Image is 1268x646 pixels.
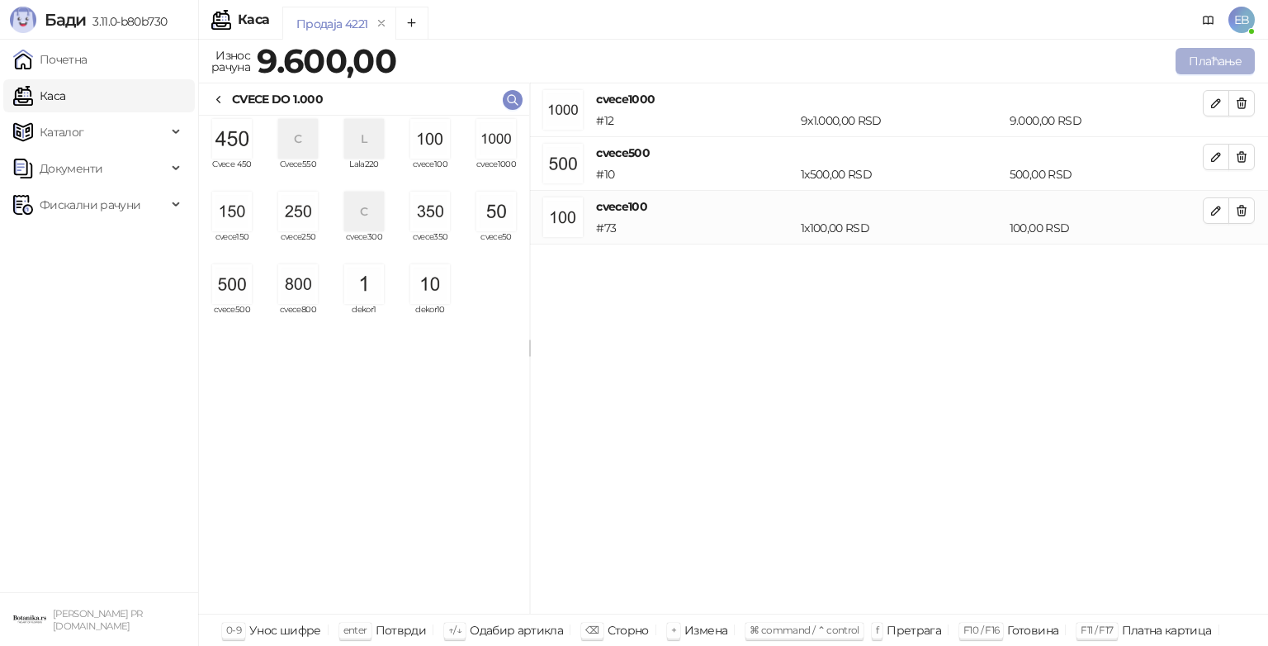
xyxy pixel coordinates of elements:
[1006,112,1206,130] div: 9.000,00 RSD
[593,219,797,237] div: # 73
[797,112,1006,130] div: 9 x 1.000,00 RSD
[208,45,253,78] div: Износ рачуна
[395,7,428,40] button: Add tab
[278,192,318,231] img: Slika
[876,624,878,636] span: f
[596,90,1203,108] h4: cvece1000
[608,620,649,641] div: Сторно
[296,15,367,33] div: Продаја 4221
[410,192,450,231] img: Slika
[404,160,457,185] span: cvece100
[596,197,1203,216] h4: cvece100
[272,233,324,258] span: cvece250
[343,624,367,636] span: enter
[376,620,427,641] div: Потврди
[797,219,1006,237] div: 1 x 100,00 RSD
[272,306,324,330] span: cvece800
[410,264,450,304] img: Slika
[344,119,384,159] div: L
[404,306,457,330] span: dekor10
[257,40,396,81] strong: 9.600,00
[1176,48,1255,74] button: Плаћање
[684,620,727,641] div: Измена
[206,233,258,258] span: cvece150
[212,192,252,231] img: Slika
[470,160,523,185] span: cvece1000
[278,119,318,159] div: C
[1006,165,1206,183] div: 500,00 RSD
[45,10,86,30] span: Бади
[750,624,859,636] span: ⌘ command / ⌃ control
[40,152,102,185] span: Документи
[1228,7,1255,33] span: EB
[206,306,258,330] span: cvece500
[249,620,321,641] div: Унос шифре
[963,624,999,636] span: F10 / F16
[13,43,88,76] a: Почетна
[212,264,252,304] img: Slika
[278,264,318,304] img: Slika
[86,14,167,29] span: 3.11.0-b80b730
[448,624,461,636] span: ↑/↓
[585,624,599,636] span: ⌫
[470,233,523,258] span: cvece50
[476,192,516,231] img: Slika
[797,165,1006,183] div: 1 x 500,00 RSD
[1081,624,1113,636] span: F11 / F17
[1006,219,1206,237] div: 100,00 RSD
[671,624,676,636] span: +
[40,188,140,221] span: Фискални рачуни
[338,306,390,330] span: dekor1
[13,79,65,112] a: Каса
[199,116,529,614] div: grid
[238,13,269,26] div: Каса
[596,144,1203,162] h4: cvece500
[232,90,323,108] div: CVECE DO 1.000
[476,119,516,159] img: Slika
[371,17,392,31] button: remove
[212,119,252,159] img: Slika
[1195,7,1222,33] a: Документација
[404,233,457,258] span: cvece350
[10,7,36,33] img: Logo
[338,160,390,185] span: Lala220
[338,233,390,258] span: cvece300
[887,620,941,641] div: Претрага
[344,192,384,231] div: C
[53,608,143,632] small: [PERSON_NAME] PR [DOMAIN_NAME]
[344,264,384,304] img: Slika
[410,119,450,159] img: Slika
[272,160,324,185] span: Cvece550
[206,160,258,185] span: Cvece 450
[1007,620,1058,641] div: Готовина
[13,603,46,636] img: 64x64-companyLogo-0e2e8aaa-0bd2-431b-8613-6e3c65811325.png
[593,112,797,130] div: # 12
[593,165,797,183] div: # 10
[470,620,563,641] div: Одабир артикла
[40,116,84,149] span: Каталог
[1122,620,1212,641] div: Платна картица
[226,624,241,636] span: 0-9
